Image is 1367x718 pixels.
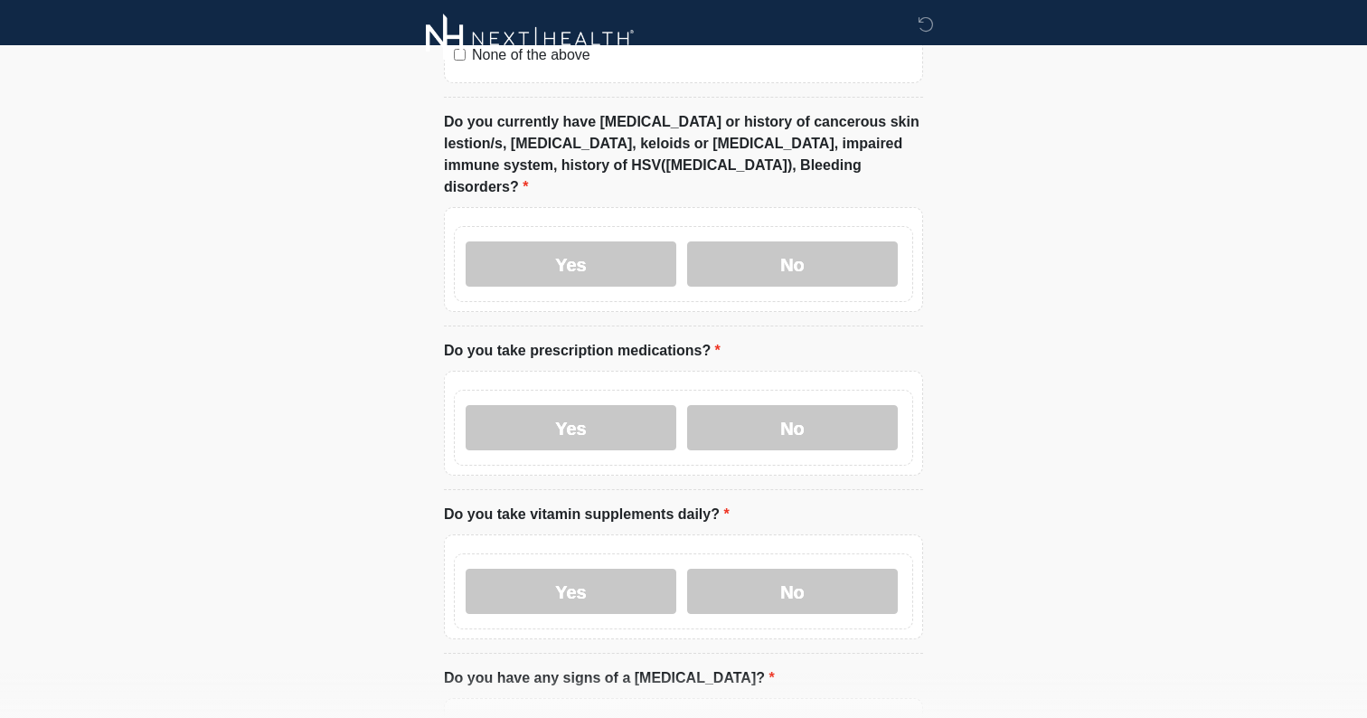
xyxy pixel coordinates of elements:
label: No [687,569,898,614]
label: Do you take prescription medications? [444,340,721,362]
label: Yes [466,241,676,287]
label: Do you take vitamin supplements daily? [444,504,730,525]
img: Next-Health Logo [426,14,635,63]
label: Yes [466,569,676,614]
label: Do you have any signs of a [MEDICAL_DATA]? [444,667,775,689]
label: Yes [466,405,676,450]
label: No [687,241,898,287]
label: No [687,405,898,450]
label: Do you currently have [MEDICAL_DATA] or history of cancerous skin lestion/s, [MEDICAL_DATA], kelo... [444,111,923,198]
